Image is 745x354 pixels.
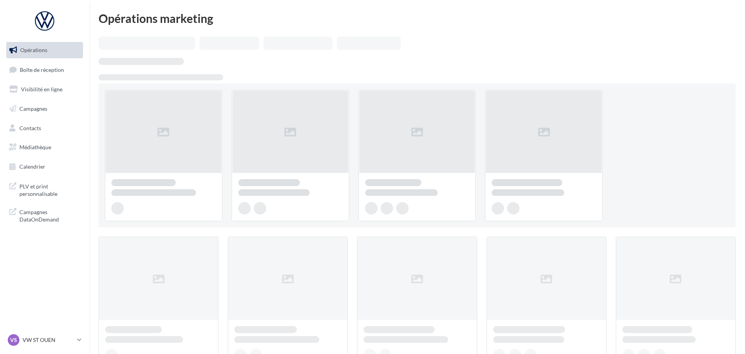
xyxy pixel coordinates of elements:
span: Visibilité en ligne [21,86,62,92]
a: VS VW ST OUEN [6,333,83,347]
p: VW ST OUEN [23,336,74,344]
span: Contacts [19,124,41,131]
span: Opérations [20,47,47,53]
span: PLV et print personnalisable [19,181,80,198]
a: Campagnes [5,101,85,117]
span: VS [10,336,17,344]
span: Campagnes [19,105,47,112]
span: Boîte de réception [20,66,64,73]
a: Opérations [5,42,85,58]
a: Visibilité en ligne [5,81,85,98]
span: Médiathèque [19,144,51,150]
a: PLV et print personnalisable [5,178,85,201]
a: Calendrier [5,159,85,175]
div: Opérations marketing [99,12,736,24]
a: Boîte de réception [5,61,85,78]
a: Médiathèque [5,139,85,155]
a: Contacts [5,120,85,136]
a: Campagnes DataOnDemand [5,204,85,227]
span: Calendrier [19,163,45,170]
span: Campagnes DataOnDemand [19,207,80,223]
